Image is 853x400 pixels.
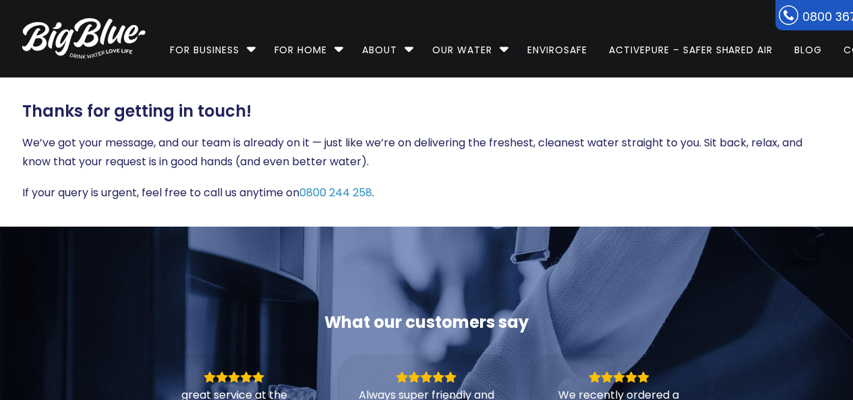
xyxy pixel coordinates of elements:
div: Rating: 5.0 out of 5 [354,371,499,383]
a: 0800 244 258 [299,185,372,200]
p: We’ve got your message, and our team is already on it — just like we’re on delivering the freshes... [22,134,831,171]
div: Rating: 5.0 out of 5 [546,371,691,383]
div: Rating: 5.0 out of 5 [162,371,307,383]
img: logo [22,18,146,59]
p: If your query is urgent, feel free to call us anytime on . [22,183,831,202]
h3: Thanks for getting in touch! [22,102,831,121]
div: What our customers say [145,312,709,333]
